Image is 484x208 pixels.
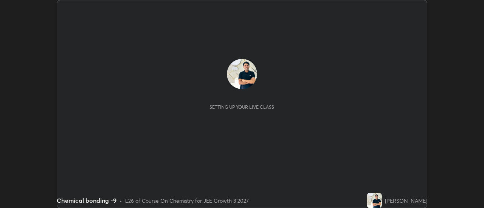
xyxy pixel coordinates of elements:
[227,59,257,89] img: 6f5849fa1b7a4735bd8d44a48a48ab07.jpg
[125,197,249,205] div: L26 of Course On Chemistry for JEE Growth 3 2027
[57,196,116,205] div: Chemical bonding -9
[209,104,274,110] div: Setting up your live class
[385,197,427,205] div: [PERSON_NAME]
[119,197,122,205] div: •
[367,193,382,208] img: 6f5849fa1b7a4735bd8d44a48a48ab07.jpg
